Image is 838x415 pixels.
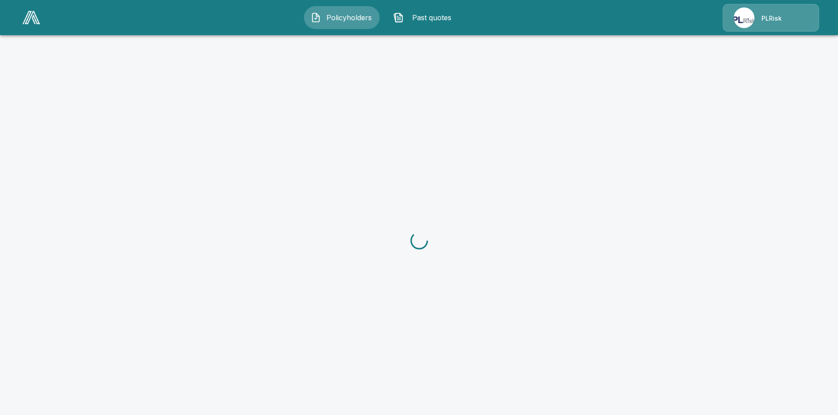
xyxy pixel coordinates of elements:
a: Agency IconPLRisk [723,4,819,32]
span: Policyholders [325,12,373,23]
span: Past quotes [407,12,456,23]
button: Policyholders IconPolicyholders [304,6,380,29]
p: PLRisk [761,14,782,23]
button: Past quotes IconPast quotes [387,6,462,29]
img: Past quotes Icon [393,12,404,23]
img: Agency Icon [734,7,754,28]
img: Policyholders Icon [311,12,321,23]
img: AA Logo [22,11,40,24]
